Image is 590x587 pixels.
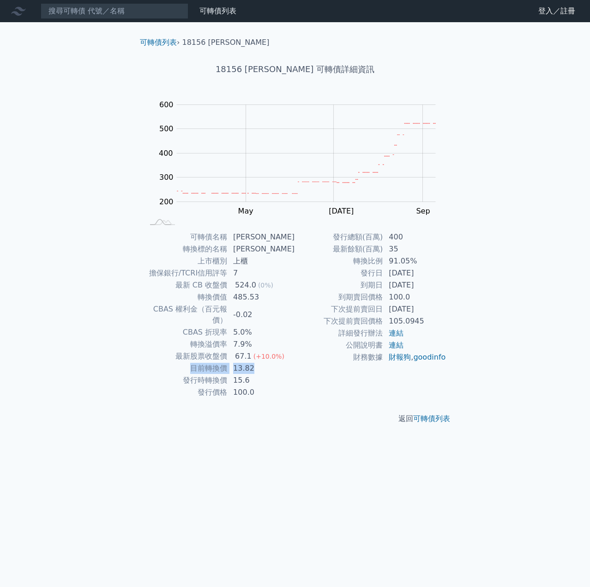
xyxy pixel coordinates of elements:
[383,255,446,267] td: 91.05%
[144,326,228,338] td: CBAS 折現率
[383,291,446,303] td: 100.0
[295,243,383,255] td: 最新餘額(百萬)
[144,243,228,255] td: 轉換標的名稱
[199,6,236,15] a: 可轉債列表
[383,303,446,315] td: [DATE]
[228,374,295,386] td: 15.6
[154,100,450,234] g: Chart
[389,341,403,349] a: 連結
[140,37,180,48] li: ›
[329,207,354,215] tspan: [DATE]
[544,543,590,587] div: 聊天小工具
[144,386,228,398] td: 發行價格
[144,267,228,279] td: 擔保銀行/TCRI信用評等
[228,362,295,374] td: 13.82
[383,231,446,243] td: 400
[258,281,273,289] span: (0%)
[144,279,228,291] td: 最新 CB 收盤價
[531,4,583,18] a: 登入／註冊
[159,100,174,109] tspan: 600
[144,374,228,386] td: 發行時轉換價
[159,124,174,133] tspan: 500
[389,329,403,337] a: 連結
[228,243,295,255] td: [PERSON_NAME]
[416,207,430,215] tspan: Sep
[144,362,228,374] td: 目前轉換價
[144,338,228,350] td: 轉換溢價率
[132,63,458,76] h1: 18156 [PERSON_NAME] 可轉債詳細資訊
[233,351,253,362] div: 67.1
[144,231,228,243] td: 可轉債名稱
[228,291,295,303] td: 485.53
[144,291,228,303] td: 轉換價值
[413,414,450,423] a: 可轉債列表
[228,267,295,279] td: 7
[159,197,174,206] tspan: 200
[144,350,228,362] td: 最新股票收盤價
[295,231,383,243] td: 發行總額(百萬)
[295,255,383,267] td: 轉換比例
[389,353,411,361] a: 財報狗
[383,279,446,291] td: [DATE]
[159,173,174,182] tspan: 300
[177,123,435,194] g: Series
[295,327,383,339] td: 詳細發行辦法
[228,231,295,243] td: [PERSON_NAME]
[544,543,590,587] iframe: Chat Widget
[295,291,383,303] td: 到期賣回價格
[253,353,284,360] span: (+10.0%)
[295,315,383,327] td: 下次提前賣回價格
[228,338,295,350] td: 7.9%
[182,37,270,48] li: 18156 [PERSON_NAME]
[159,149,173,158] tspan: 400
[383,243,446,255] td: 35
[383,315,446,327] td: 105.0945
[228,386,295,398] td: 100.0
[233,280,258,291] div: 524.0
[413,353,446,361] a: goodinfo
[383,267,446,279] td: [DATE]
[295,279,383,291] td: 到期日
[144,303,228,326] td: CBAS 權利金（百元報價）
[295,339,383,351] td: 公開說明書
[228,255,295,267] td: 上櫃
[140,38,177,47] a: 可轉債列表
[295,267,383,279] td: 發行日
[228,303,295,326] td: -0.02
[238,207,253,215] tspan: May
[41,3,188,19] input: 搜尋可轉債 代號／名稱
[383,351,446,363] td: ,
[144,255,228,267] td: 上市櫃別
[295,351,383,363] td: 財務數據
[132,413,458,424] p: 返回
[295,303,383,315] td: 下次提前賣回日
[228,326,295,338] td: 5.0%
